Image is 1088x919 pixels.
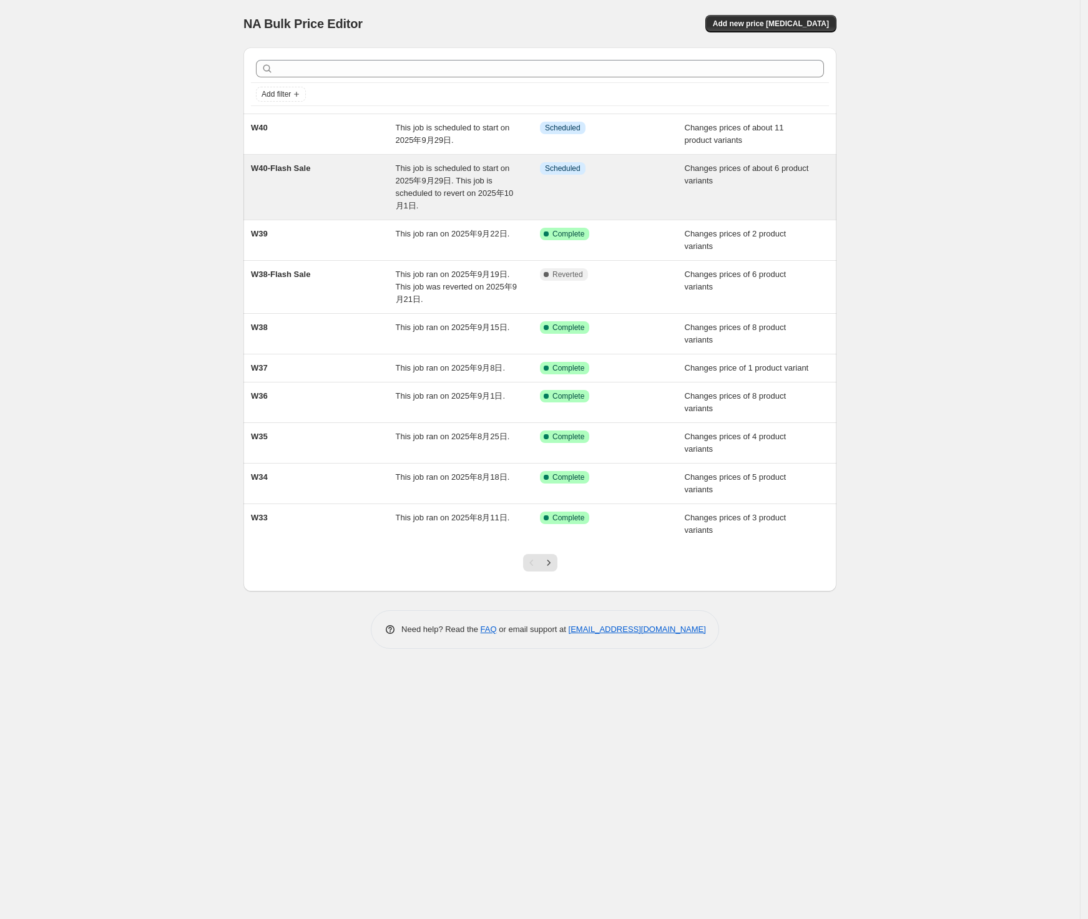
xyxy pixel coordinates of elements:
span: W36 [251,391,268,401]
span: Add new price [MEDICAL_DATA] [713,19,829,29]
span: W39 [251,229,268,238]
span: W38-Flash Sale [251,270,310,279]
span: This job ran on 2025年8月18日. [396,472,510,482]
span: Add filter [262,89,291,99]
span: Complete [552,472,584,482]
span: This job ran on 2025年8月25日. [396,432,510,441]
span: This job is scheduled to start on 2025年9月29日. This job is scheduled to revert on 2025年10月1日. [396,163,514,210]
span: W38 [251,323,268,332]
span: Changes prices of 6 product variants [685,270,787,291]
span: W40 [251,123,268,132]
span: Changes prices of 4 product variants [685,432,787,454]
button: Add filter [256,87,306,102]
span: W34 [251,472,268,482]
span: Changes prices of 8 product variants [685,323,787,344]
span: Changes prices of about 6 product variants [685,163,809,185]
span: Changes prices of 2 product variants [685,229,787,251]
span: Changes prices of 3 product variants [685,513,787,535]
span: NA Bulk Price Editor [243,17,363,31]
a: [EMAIL_ADDRESS][DOMAIN_NAME] [569,625,706,634]
span: This job ran on 2025年9月1日. [396,391,506,401]
a: FAQ [481,625,497,634]
span: Changes prices of about 11 product variants [685,123,784,145]
span: Changes prices of 8 product variants [685,391,787,413]
span: or email support at [497,625,569,634]
span: This job ran on 2025年9月19日. This job was reverted on 2025年9月21日. [396,270,517,304]
span: This job is scheduled to start on 2025年9月29日. [396,123,510,145]
span: Need help? Read the [401,625,481,634]
span: Scheduled [545,163,581,173]
span: This job ran on 2025年9月8日. [396,363,506,372]
span: W33 [251,513,268,522]
span: This job ran on 2025年9月15日. [396,323,510,332]
span: W35 [251,432,268,441]
span: Complete [552,229,584,239]
span: Scheduled [545,123,581,133]
span: Changes prices of 5 product variants [685,472,787,494]
span: Complete [552,323,584,333]
span: This job ran on 2025年8月11日. [396,513,510,522]
span: Changes price of 1 product variant [685,363,809,372]
span: Complete [552,513,584,523]
button: Next [540,554,557,571]
span: Complete [552,363,584,373]
nav: Pagination [523,554,557,571]
span: W37 [251,363,268,372]
span: This job ran on 2025年9月22日. [396,229,510,238]
button: Add new price [MEDICAL_DATA] [705,15,836,32]
span: Complete [552,432,584,442]
span: Reverted [552,270,583,280]
span: Complete [552,391,584,401]
span: W40-Flash Sale [251,163,310,173]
